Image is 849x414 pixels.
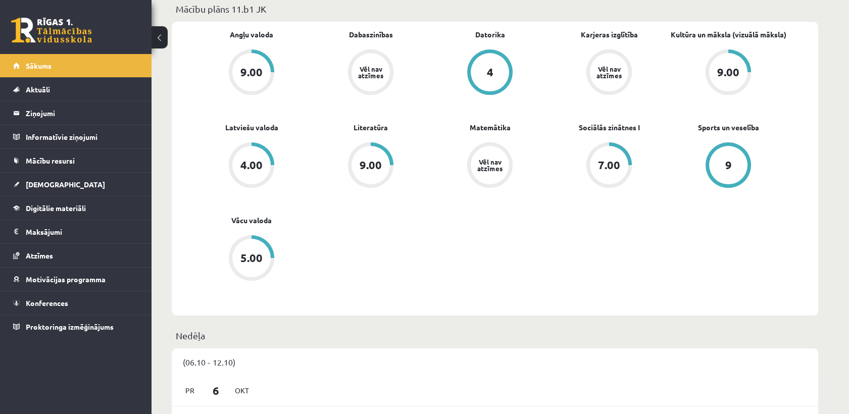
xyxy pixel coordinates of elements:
[26,180,105,189] span: [DEMOGRAPHIC_DATA]
[360,160,382,171] div: 9.00
[598,160,620,171] div: 7.00
[311,49,430,97] a: Vēl nav atzīmes
[13,268,139,291] a: Motivācijas programma
[240,252,263,264] div: 5.00
[550,142,669,190] a: 7.00
[475,29,505,40] a: Datorika
[26,298,68,307] span: Konferences
[354,122,388,133] a: Literatūra
[192,235,311,283] a: 5.00
[671,29,786,40] a: Kultūra un māksla (vizuālā māksla)
[13,101,139,125] a: Ziņojumi
[176,2,814,16] p: Mācību plāns 11.b1 JK
[13,315,139,338] a: Proktoringa izmēģinājums
[240,67,263,78] div: 9.00
[26,156,75,165] span: Mācību resursi
[240,160,263,171] div: 4.00
[179,383,201,398] span: Pr
[487,67,493,78] div: 4
[357,66,385,79] div: Vēl nav atzīmes
[579,122,640,133] a: Sociālās zinātnes I
[430,142,550,190] a: Vēl nav atzīmes
[231,383,253,398] span: Okt
[26,251,53,260] span: Atzīmes
[669,49,788,97] a: 9.00
[581,29,638,40] a: Karjeras izglītība
[550,49,669,97] a: Vēl nav atzīmes
[26,85,50,94] span: Aktuāli
[26,101,139,125] legend: Ziņojumi
[311,142,430,190] a: 9.00
[669,142,788,190] a: 9
[13,173,139,196] a: [DEMOGRAPHIC_DATA]
[26,220,139,243] legend: Maksājumi
[26,61,52,70] span: Sākums
[470,122,511,133] a: Matemātika
[13,125,139,148] a: Informatīvie ziņojumi
[231,215,272,226] a: Vācu valoda
[176,329,814,342] p: Nedēļa
[13,149,139,172] a: Mācību resursi
[476,159,504,172] div: Vēl nav atzīmes
[13,220,139,243] a: Maksājumi
[13,78,139,101] a: Aktuāli
[172,348,818,376] div: (06.10 - 12.10)
[225,122,278,133] a: Latviešu valoda
[26,203,86,213] span: Digitālie materiāli
[13,54,139,77] a: Sākums
[698,122,759,133] a: Sports un veselība
[11,18,92,43] a: Rīgas 1. Tālmācības vidusskola
[201,382,232,399] span: 6
[13,244,139,267] a: Atzīmes
[26,275,106,284] span: Motivācijas programma
[430,49,550,97] a: 4
[595,66,623,79] div: Vēl nav atzīmes
[13,291,139,315] a: Konferences
[192,49,311,97] a: 9.00
[230,29,273,40] a: Angļu valoda
[725,160,732,171] div: 9
[192,142,311,190] a: 4.00
[349,29,393,40] a: Dabaszinības
[717,67,739,78] div: 9.00
[26,125,139,148] legend: Informatīvie ziņojumi
[13,196,139,220] a: Digitālie materiāli
[26,322,114,331] span: Proktoringa izmēģinājums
